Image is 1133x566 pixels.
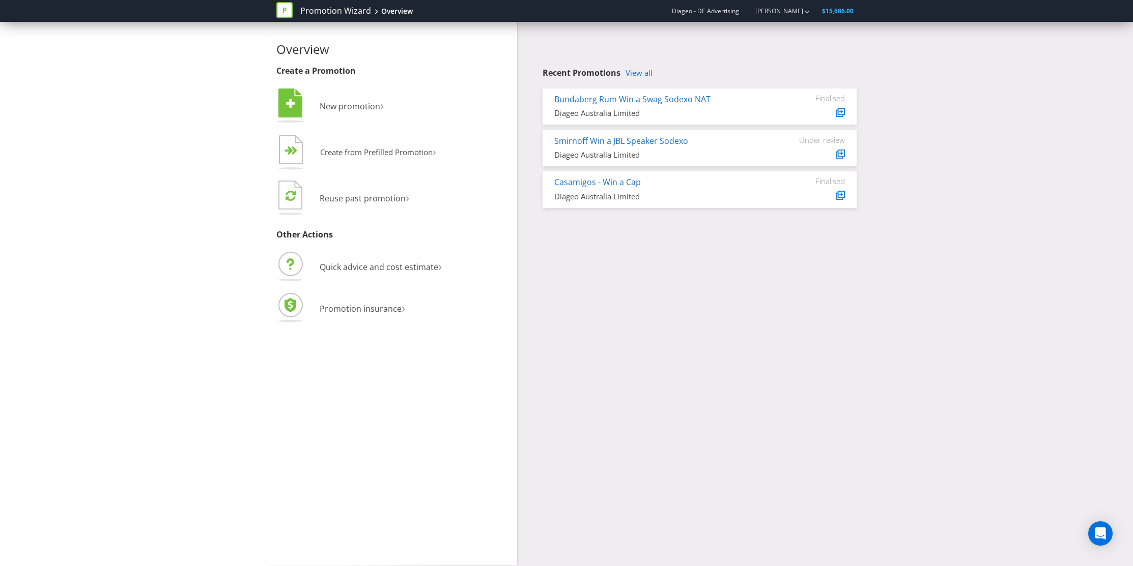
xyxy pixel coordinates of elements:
[320,261,438,273] span: Quick advice and cost estimate
[554,94,711,105] a: Bundaberg Rum Win a Swag Sodexo NAT
[554,176,641,188] a: Casamigos - Win a Cap
[300,5,371,17] a: Promotion Wizard
[381,6,413,16] div: Overview
[320,193,406,204] span: Reuse past promotion
[406,189,409,205] span: ›
[822,7,854,15] span: $15,686.00
[276,133,437,173] button: Create from Prefilled Promotion›
[626,69,653,77] a: View all
[276,261,442,273] a: Quick advice and cost estimate›
[286,98,295,109] tspan: 
[784,176,845,186] div: Finalised
[1088,521,1113,546] div: Open Intercom Messenger
[320,303,402,314] span: Promotion insurance
[433,143,436,159] span: ›
[276,43,509,56] h2: Overview
[438,257,442,274] span: ›
[276,230,509,240] h3: Other Actions
[554,135,688,146] a: Smirnoff Win a JBL Speaker Sodexo
[320,101,380,112] span: New promotion
[554,108,769,118] div: Diageo Australia Limited
[784,94,845,103] div: Finalised
[276,67,509,76] h3: Create a Promotion
[672,7,739,15] span: Diageo - DE Advertising
[286,190,296,201] tspan: 
[276,303,405,314] a: Promotion insurance›
[784,135,845,144] div: Under review
[543,67,620,78] span: Recent Promotions
[554,191,769,202] div: Diageo Australia Limited
[402,299,405,316] span: ›
[745,7,803,15] a: [PERSON_NAME]
[320,147,433,157] span: Create from Prefilled Promotion
[380,97,384,113] span: ›
[554,150,769,160] div: Diageo Australia Limited
[291,146,298,156] tspan: 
